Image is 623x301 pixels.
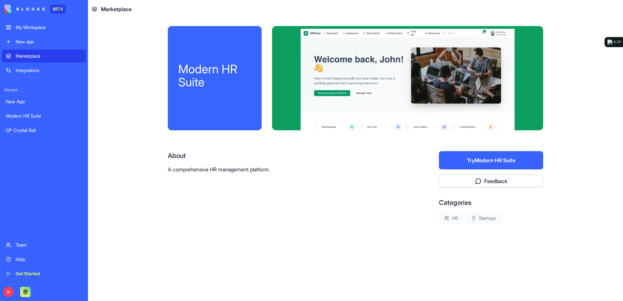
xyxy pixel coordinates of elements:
div: Marketplace [16,53,82,59]
div: Modern HR Suite [6,113,82,119]
button: TryModern HR Suite [439,151,543,169]
div: New app [16,38,82,45]
a: Marketplace [2,50,86,63]
a: Modern HR Suite [2,109,86,122]
div: My Workspace [16,24,82,31]
div: GP Crystal Ball [6,127,82,134]
div: Get Started [16,270,82,277]
div: In 2h [614,39,621,45]
div: New App [6,98,82,105]
div: Help [16,256,82,263]
span: Recent [2,87,86,93]
div: Integrations [16,67,82,74]
div: BETA [50,5,66,14]
a: Integrations [2,64,86,77]
a: New app [2,35,86,48]
p: A comprehensive HR management platform. [168,165,397,173]
a: GP Crystal Ball [2,124,86,137]
div: Startups [466,212,501,224]
span: N [3,287,14,297]
div: HR [439,212,463,224]
div: Team [16,242,82,248]
a: BETA [5,5,66,14]
span: Marketplace [101,5,132,13]
a: My Workspace [2,21,86,34]
a: Team [2,238,86,251]
a: New App [2,95,86,108]
img: logo [607,39,613,45]
img: logo [5,5,45,14]
a: Help [2,253,86,266]
div: About [168,151,397,160]
button: Feedback [439,175,543,188]
a: Get Started [2,267,86,280]
div: Categories [439,198,543,207]
div: Modern HR Suite [178,63,251,89]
